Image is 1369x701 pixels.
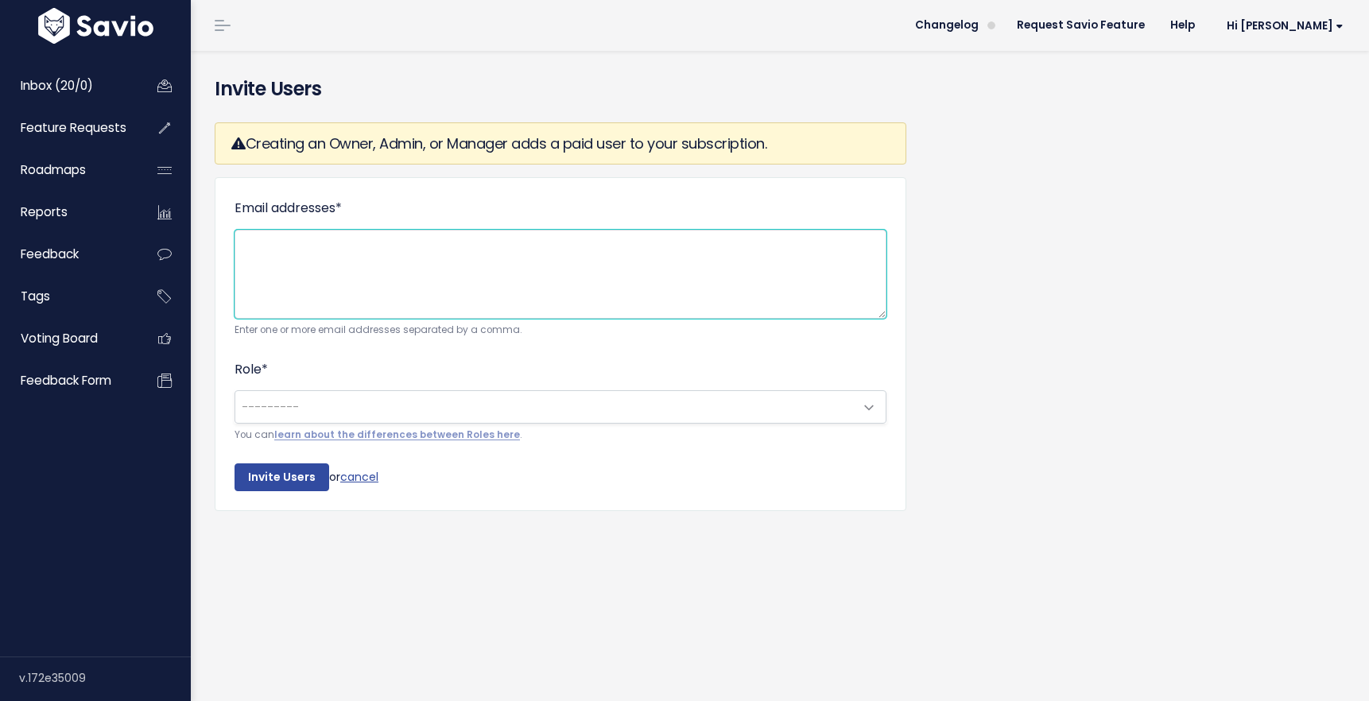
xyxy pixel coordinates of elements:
[235,322,886,339] small: Enter one or more email addresses separated by a comma.
[4,278,132,315] a: Tags
[235,427,886,443] small: You can .
[1004,14,1158,37] a: Request Savio Feature
[21,161,86,178] span: Roadmaps
[4,110,132,146] a: Feature Requests
[235,358,268,381] label: Role
[4,152,132,188] a: Roadmaps
[215,75,1345,103] h4: Invite Users
[21,119,126,136] span: Feature Requests
[1158,14,1208,37] a: Help
[1227,20,1344,32] span: Hi [PERSON_NAME]
[242,399,299,415] span: ---------
[4,194,132,230] a: Reports
[4,320,132,357] a: Voting Board
[235,197,886,491] form: or
[1208,14,1356,38] a: Hi [PERSON_NAME]
[235,197,342,220] label: Email addresses
[21,246,79,262] span: Feedback
[4,68,132,104] a: Inbox (20/0)
[231,133,890,154] h3: Creating an Owner, Admin, or Manager adds a paid user to your subscription.
[4,236,132,273] a: Feedback
[34,8,157,44] img: logo-white.9d6f32f41409.svg
[235,463,329,492] input: Invite Users
[340,468,378,484] a: cancel
[21,288,50,304] span: Tags
[21,372,111,389] span: Feedback form
[19,657,191,699] div: v.172e35009
[21,330,98,347] span: Voting Board
[915,20,979,31] span: Changelog
[4,362,132,399] a: Feedback form
[21,203,68,220] span: Reports
[21,77,93,94] span: Inbox (20/0)
[274,428,520,441] a: learn about the differences between Roles here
